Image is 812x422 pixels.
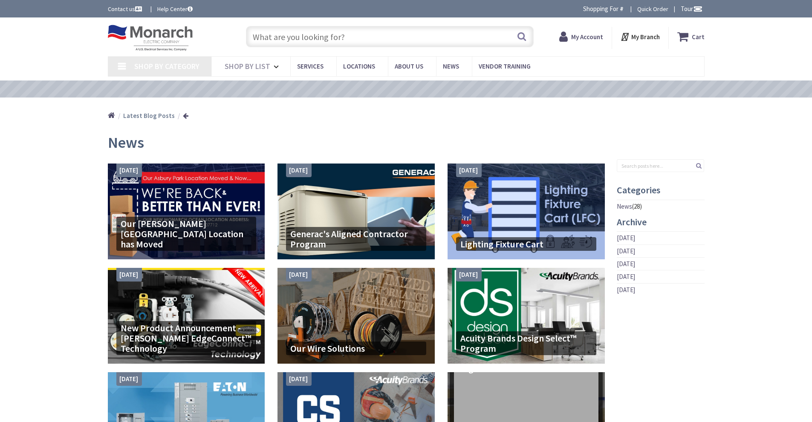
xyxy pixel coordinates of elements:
a: Cart [677,29,705,44]
strong: Cart [692,29,705,44]
strong: My Branch [631,33,660,41]
div: [DATE] [116,268,142,281]
span: Tour [681,5,702,13]
strong: Latest Blog Posts [123,112,175,120]
span: About Us [395,62,423,70]
strong: # [620,5,624,13]
div: [DATE] [116,372,142,385]
a: [DATE] Lighting Fixture Cart [448,164,605,259]
div: [DATE] [286,164,312,177]
a: [DATE] [617,247,635,255]
a: [DATE] [617,233,635,242]
a: [DATE] Our Wire Solutions [277,268,435,364]
a: [DATE] New Product Announcement - [PERSON_NAME] EdgeConnect™ Technology [108,268,265,364]
a: [DATE] [617,285,635,294]
div: [DATE] [286,372,312,385]
span: Locations [343,62,375,70]
span: News [443,62,459,70]
span: Services [297,62,324,70]
div: [DATE] [286,268,312,281]
a: Quick Order [637,5,668,13]
div: [DATE] [116,164,142,177]
input: Search posts here... [617,159,704,172]
a: Help Center [157,5,193,13]
div: [DATE] [456,268,482,281]
a: [DATE] Our [PERSON_NAME][GEOGRAPHIC_DATA] Location has Moved [108,164,265,259]
span: Shop By Category [134,61,199,71]
img: Monarch Electric Company [108,25,193,51]
span: News [108,133,144,152]
h4: Archive [617,217,704,227]
span: Shopping For [583,5,618,13]
div: My Branch [620,29,660,44]
a: My Account [559,29,603,44]
a: Contact us [108,5,144,13]
h4: Lighting Fixture Cart [460,239,592,249]
h4: Generac's Aligned Contractor Program [290,229,422,249]
li: (28) [617,200,704,212]
a: News [617,202,632,211]
span: Shop By List [225,61,270,71]
h4: Acuity Brands Design Select™ Program [460,333,592,353]
h4: Our [PERSON_NAME][GEOGRAPHIC_DATA] Location has Moved [121,218,252,250]
a: [DATE] [617,259,635,268]
strong: My Account [571,33,603,41]
a: [DATE] [617,272,635,281]
h4: Categories [617,185,704,195]
a: VIEW OUR VIDEO TRAINING LIBRARY [332,85,480,94]
h4: New Product Announcement - [PERSON_NAME] EdgeConnect™ Technology [121,323,252,354]
span: Vendor Training [479,62,531,70]
a: [DATE] Acuity Brands Design Select™ Program [448,268,605,364]
h4: Our Wire Solutions [290,343,422,353]
a: [DATE] Generac's Aligned Contractor Program [277,164,435,259]
input: What are you looking for? [246,26,534,47]
div: [DATE] [456,164,482,177]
